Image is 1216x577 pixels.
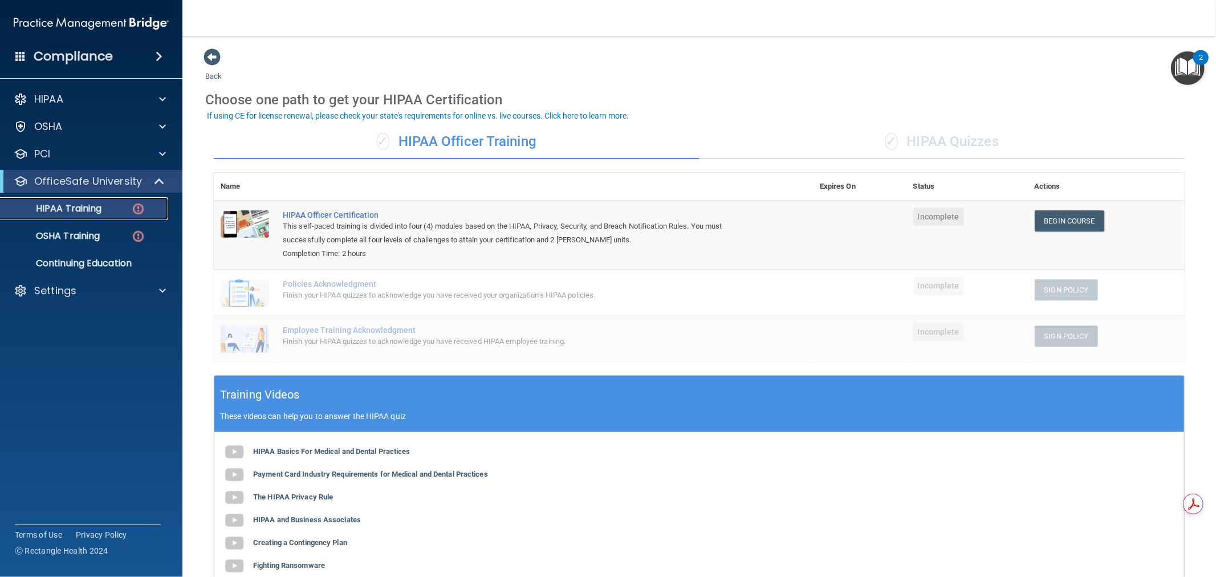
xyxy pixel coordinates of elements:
th: Actions [1028,173,1185,201]
div: This self-paced training is divided into four (4) modules based on the HIPAA, Privacy, Security, ... [283,220,756,247]
img: danger-circle.6113f641.png [131,202,145,216]
b: Creating a Contingency Plan [253,538,347,547]
b: Payment Card Industry Requirements for Medical and Dental Practices [253,470,488,478]
p: These videos can help you to answer the HIPAA quiz [220,412,1178,421]
b: HIPAA and Business Associates [253,515,361,524]
img: gray_youtube_icon.38fcd6cc.png [223,486,246,509]
img: PMB logo [14,12,169,35]
a: Terms of Use [15,529,62,541]
div: Policies Acknowledgment [283,279,756,288]
div: Finish your HIPAA quizzes to acknowledge you have received your organization’s HIPAA policies. [283,288,756,302]
img: gray_youtube_icon.38fcd6cc.png [223,509,246,532]
img: gray_youtube_icon.38fcd6cc.png [223,532,246,555]
div: Choose one path to get your HIPAA Certification [205,83,1193,116]
th: Status [906,173,1028,201]
a: Begin Course [1035,210,1104,231]
div: HIPAA Officer Training [214,125,699,159]
p: OfficeSafe University [34,174,142,188]
div: Completion Time: 2 hours [283,247,756,261]
p: Settings [34,284,76,298]
button: Sign Policy [1035,279,1098,300]
img: danger-circle.6113f641.png [131,229,145,243]
b: HIPAA Basics For Medical and Dental Practices [253,447,410,456]
button: Open Resource Center, 2 new notifications [1171,51,1205,85]
a: Privacy Policy [76,529,127,541]
a: HIPAA Officer Certification [283,210,756,220]
a: HIPAA [14,92,166,106]
img: gray_youtube_icon.38fcd6cc.png [223,464,246,486]
div: Finish your HIPAA quizzes to acknowledge you have received HIPAA employee training. [283,335,756,348]
p: HIPAA [34,92,63,106]
b: The HIPAA Privacy Rule [253,493,333,501]
p: PCI [34,147,50,161]
p: OSHA Training [7,230,100,242]
a: OSHA [14,120,166,133]
span: Incomplete [913,323,964,341]
div: HIPAA Quizzes [699,125,1185,159]
span: ✓ [885,133,898,150]
span: Incomplete [913,208,964,226]
h4: Compliance [34,48,113,64]
p: Continuing Education [7,258,163,269]
p: OSHA [34,120,63,133]
b: Fighting Ransomware [253,561,325,570]
button: Sign Policy [1035,326,1098,347]
div: Employee Training Acknowledgment [283,326,756,335]
a: Back [205,58,222,80]
span: ✓ [377,133,389,150]
div: If using CE for license renewal, please check your state's requirements for online vs. live cours... [207,112,629,120]
img: gray_youtube_icon.38fcd6cc.png [223,441,246,464]
th: Name [214,173,276,201]
span: Ⓒ Rectangle Health 2024 [15,545,108,556]
a: OfficeSafe University [14,174,165,188]
button: If using CE for license renewal, please check your state's requirements for online vs. live cours... [205,110,631,121]
div: 2 [1199,58,1203,72]
th: Expires On [813,173,906,201]
h5: Training Videos [220,385,300,405]
p: HIPAA Training [7,203,101,214]
span: Incomplete [913,277,964,295]
a: Settings [14,284,166,298]
a: PCI [14,147,166,161]
iframe: Drift Widget Chat Controller [1020,497,1202,542]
